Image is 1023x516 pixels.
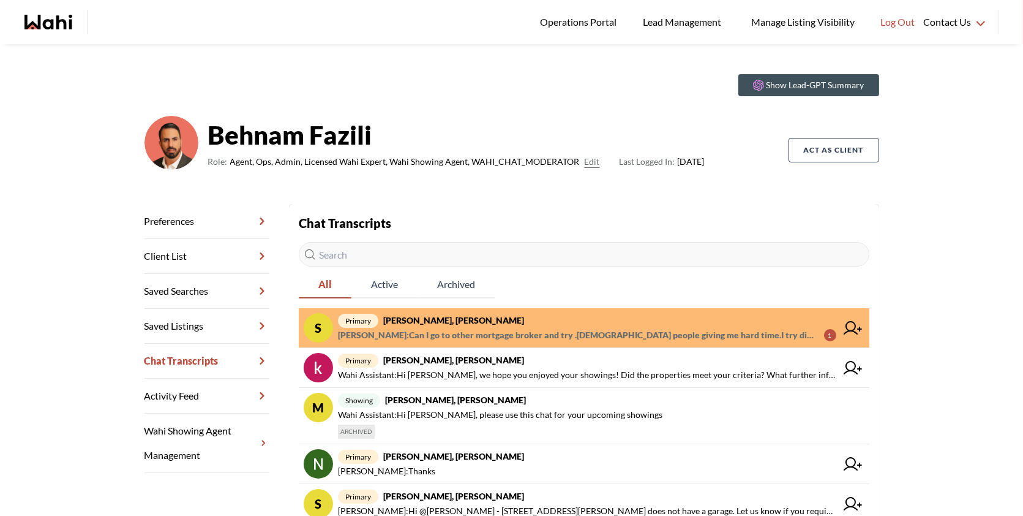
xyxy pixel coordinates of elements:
[299,216,391,230] strong: Chat Transcripts
[789,138,879,162] button: Act as Client
[304,353,333,382] img: chat avatar
[144,344,269,379] a: Chat Transcripts
[766,79,864,91] p: Show Lead-GPT Summary
[299,242,869,267] input: Search
[338,450,378,464] span: primary
[208,154,228,169] span: Role:
[299,348,869,388] a: primary[PERSON_NAME], [PERSON_NAME]Wahi Assistant:Hi [PERSON_NAME], we hope you enjoyed your show...
[385,395,526,405] strong: [PERSON_NAME], [PERSON_NAME]
[338,425,375,439] span: ARCHIVED
[144,309,269,344] a: Saved Listings
[351,271,418,297] span: Active
[643,14,725,30] span: Lead Management
[338,328,814,343] span: [PERSON_NAME] : Can I go to other mortgage broker and try .[DEMOGRAPHIC_DATA] people giving me ha...
[338,368,836,382] span: Wahi Assistant : Hi [PERSON_NAME], we hope you enjoyed your showings! Did the properties meet you...
[738,74,879,96] button: Show Lead-GPT Summary
[748,14,858,30] span: Manage Listing Visibility
[620,156,675,167] span: Last Logged In:
[144,116,198,170] img: cf9ae410c976398e.png
[144,274,269,309] a: Saved Searches
[299,444,869,484] a: primary[PERSON_NAME], [PERSON_NAME][PERSON_NAME]:Thanks
[880,14,915,30] span: Log Out
[144,239,269,274] a: Client List
[824,329,836,341] div: 1
[144,414,269,473] a: Wahi Showing Agent Management
[304,449,333,479] img: chat avatar
[620,154,705,169] span: [DATE]
[540,14,621,30] span: Operations Portal
[299,388,869,444] a: Mshowing[PERSON_NAME], [PERSON_NAME]Wahi Assistant:Hi [PERSON_NAME], please use this chat for you...
[383,451,524,461] strong: [PERSON_NAME], [PERSON_NAME]
[144,379,269,414] a: Activity Feed
[338,464,435,479] span: [PERSON_NAME] : Thanks
[208,116,705,153] strong: Behnam Fazili
[338,393,380,408] span: showing
[383,315,524,325] strong: [PERSON_NAME], [PERSON_NAME]
[338,490,378,504] span: primary
[230,154,580,169] span: Agent, Ops, Admin, Licensed Wahi Expert, Wahi Showing Agent, WAHI_CHAT_MODERATOR
[418,271,495,298] button: Archived
[144,204,269,239] a: Preferences
[418,271,495,297] span: Archived
[299,308,869,348] a: Sprimary[PERSON_NAME], [PERSON_NAME][PERSON_NAME]:Can I go to other mortgage broker and try .[DEM...
[304,313,333,343] div: S
[304,393,333,422] div: M
[299,271,351,298] button: All
[383,491,524,501] strong: [PERSON_NAME], [PERSON_NAME]
[383,355,524,365] strong: [PERSON_NAME], [PERSON_NAME]
[338,314,378,328] span: primary
[338,354,378,368] span: primary
[24,15,72,29] a: Wahi homepage
[299,271,351,297] span: All
[585,154,600,169] button: Edit
[338,408,662,422] span: Wahi Assistant : Hi [PERSON_NAME], please use this chat for your upcoming showings
[351,271,418,298] button: Active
